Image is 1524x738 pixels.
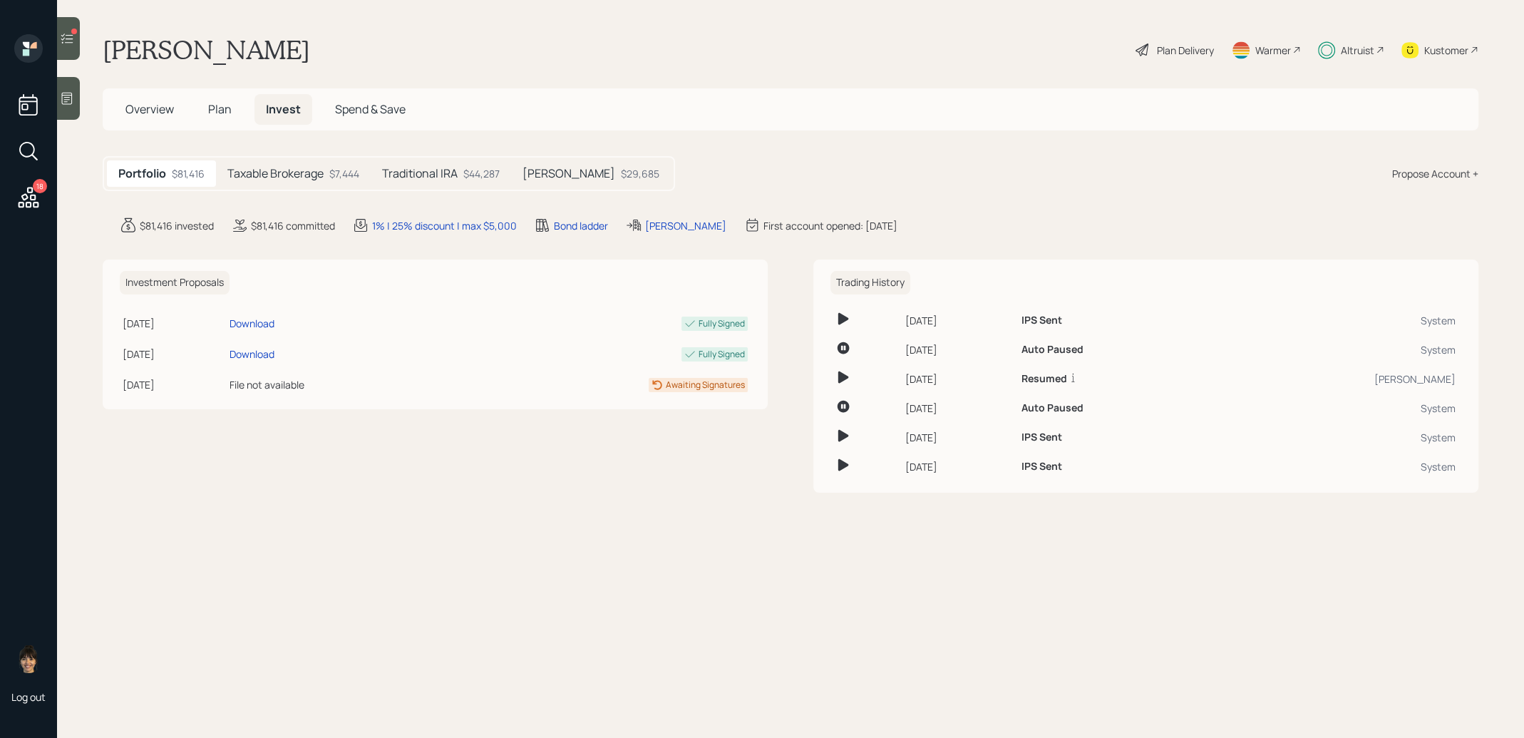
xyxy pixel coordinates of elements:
[230,347,274,362] div: Download
[463,166,500,181] div: $44,287
[830,271,910,294] h6: Trading History
[1218,371,1456,386] div: [PERSON_NAME]
[266,101,301,117] span: Invest
[120,271,230,294] h6: Investment Proposals
[1021,373,1067,385] h6: Resumed
[103,34,310,66] h1: [PERSON_NAME]
[1021,431,1062,444] h6: IPS Sent
[140,218,214,233] div: $81,416 invested
[208,101,232,117] span: Plan
[118,167,166,180] h5: Portfolio
[905,313,1011,328] div: [DATE]
[372,218,517,233] div: 1% | 25% discount | max $5,000
[554,218,608,233] div: Bond ladder
[123,347,224,362] div: [DATE]
[11,690,46,704] div: Log out
[1392,166,1478,181] div: Propose Account +
[123,316,224,331] div: [DATE]
[905,342,1011,357] div: [DATE]
[227,167,324,180] h5: Taxable Brokerage
[14,645,43,673] img: treva-nostdahl-headshot.png
[666,379,745,391] div: Awaiting Signatures
[1341,43,1374,58] div: Altruist
[1021,402,1083,414] h6: Auto Paused
[329,166,359,181] div: $7,444
[251,218,335,233] div: $81,416 committed
[125,101,174,117] span: Overview
[1021,344,1083,356] h6: Auto Paused
[621,166,659,181] div: $29,685
[33,179,47,193] div: 18
[1424,43,1468,58] div: Kustomer
[1218,401,1456,416] div: System
[1218,430,1456,445] div: System
[172,166,205,181] div: $81,416
[699,348,745,361] div: Fully Signed
[1157,43,1214,58] div: Plan Delivery
[1255,43,1291,58] div: Warmer
[645,218,726,233] div: [PERSON_NAME]
[230,316,274,331] div: Download
[905,430,1011,445] div: [DATE]
[1021,314,1062,327] h6: IPS Sent
[1021,461,1062,473] h6: IPS Sent
[123,377,224,392] div: [DATE]
[382,167,458,180] h5: Traditional IRA
[522,167,615,180] h5: [PERSON_NAME]
[230,377,452,392] div: File not available
[335,101,406,117] span: Spend & Save
[1218,342,1456,357] div: System
[763,218,897,233] div: First account opened: [DATE]
[905,401,1011,416] div: [DATE]
[699,317,745,330] div: Fully Signed
[1218,313,1456,328] div: System
[905,459,1011,474] div: [DATE]
[1218,459,1456,474] div: System
[905,371,1011,386] div: [DATE]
